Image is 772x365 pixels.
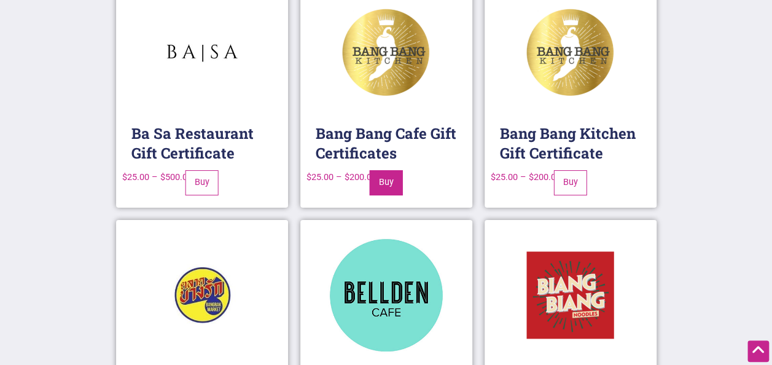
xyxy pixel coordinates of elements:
h2: Bang Bang Cafe Gift Certificates [316,116,466,170]
bdi: 25.00 [122,171,149,182]
span: – [520,171,526,182]
span: $ [491,171,496,182]
a: Select options for “Bang Bang Cafe Gift Certificates” [369,170,403,195]
span: $ [160,171,165,182]
span: $ [345,171,349,182]
span: – [152,171,158,182]
bdi: 25.00 [491,171,518,182]
img: Bellden Cafe gift certificates [312,232,460,358]
div: Scroll Back to Top [747,340,769,362]
img: Biang Biang Noodles logo [496,232,644,358]
a: Select options for “Ba Sa Restaurant Gift Certificate” [185,170,219,195]
bdi: 200.00 [345,171,376,182]
span: – [336,171,342,182]
span: $ [529,171,534,182]
span: $ [122,171,127,182]
img: Bangrak Market Gift Certificate [128,232,276,358]
span: $ [306,171,311,182]
bdi: 25.00 [306,171,333,182]
h2: Bang Bang Kitchen Gift Certificate [500,116,650,170]
bdi: 200.00 [529,171,561,182]
bdi: 500.00 [160,171,192,182]
h2: Ba Sa Restaurant Gift Certificate [131,116,282,170]
a: Select options for “Bang Bang Kitchen Gift Certificate” [553,170,587,195]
